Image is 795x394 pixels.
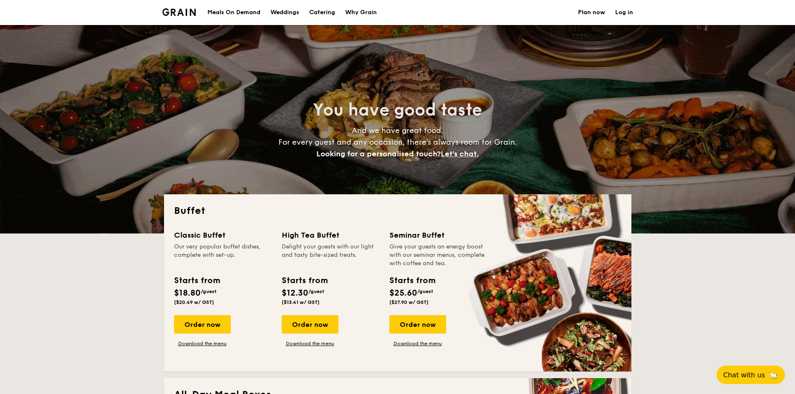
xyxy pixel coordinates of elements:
[282,299,320,305] span: ($13.41 w/ GST)
[313,100,482,120] span: You have good taste
[441,149,479,158] span: Let's chat.
[282,274,327,287] div: Starts from
[717,366,785,384] button: Chat with us🦙
[282,288,308,298] span: $12.30
[174,315,231,334] div: Order now
[282,229,379,241] div: High Tea Buffet
[389,315,446,334] div: Order now
[308,289,324,294] span: /guest
[282,340,338,347] a: Download the menu
[162,8,196,16] a: Logotype
[389,299,429,305] span: ($27.90 w/ GST)
[389,288,417,298] span: $25.60
[282,243,379,268] div: Delight your guests with our light and tasty bite-sized treats.
[282,315,338,334] div: Order now
[174,288,201,298] span: $18.80
[389,340,446,347] a: Download the menu
[174,229,272,241] div: Classic Buffet
[174,204,621,218] h2: Buffet
[174,274,220,287] div: Starts from
[723,371,765,379] span: Chat with us
[174,299,214,305] span: ($20.49 w/ GST)
[417,289,433,294] span: /guest
[389,243,487,268] div: Give your guests an energy boost with our seminar menus, complete with coffee and tea.
[174,340,231,347] a: Download the menu
[389,229,487,241] div: Seminar Buffet
[316,149,441,158] span: Looking for a personalised touch?
[278,126,517,158] span: And we have great food. For every guest and any occasion, there’s always room for Grain.
[162,8,196,16] img: Grain
[389,274,435,287] div: Starts from
[174,243,272,268] div: Our very popular buffet dishes, complete with set-up.
[768,370,778,380] span: 🦙
[201,289,217,294] span: /guest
